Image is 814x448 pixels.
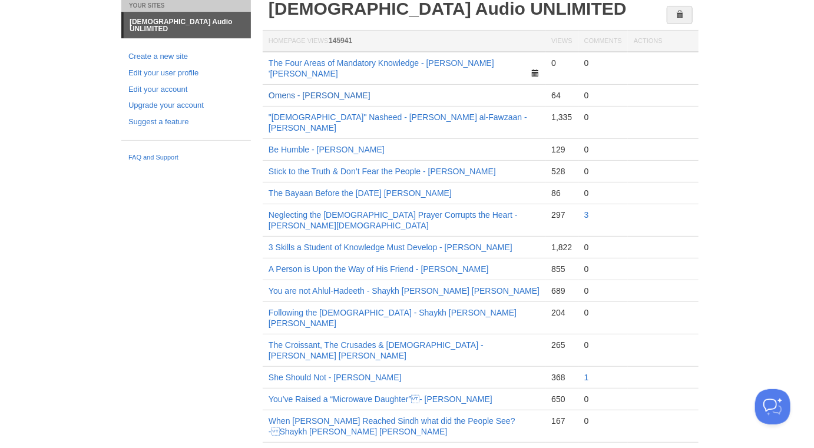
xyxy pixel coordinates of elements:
[269,167,496,176] a: Stick to the Truth & Don’t Fear the People - [PERSON_NAME]
[551,394,572,404] div: 650
[269,188,452,198] a: The Bayaan Before the [DATE] [PERSON_NAME]
[584,210,589,220] a: 3
[551,210,572,220] div: 297
[755,389,790,424] iframe: Help Scout Beacon - Open
[584,112,622,122] div: 0
[269,145,385,154] a: Be Humble - [PERSON_NAME]
[269,340,484,360] a: The Croissant, The Crusades & [DEMOGRAPHIC_DATA] - [PERSON_NAME] [PERSON_NAME]
[584,242,622,253] div: 0
[269,286,540,296] a: You are not Ahlul-Hadeeth - Shaykh [PERSON_NAME] [PERSON_NAME]
[269,210,518,230] a: Neglecting the [DEMOGRAPHIC_DATA] Prayer Corrupts the Heart - [PERSON_NAME][DEMOGRAPHIC_DATA]
[128,116,244,128] a: Suggest a feature
[578,31,628,52] th: Comments
[263,31,545,52] th: Homepage Views
[551,264,572,274] div: 855
[551,188,572,198] div: 86
[584,286,622,296] div: 0
[545,31,578,52] th: Views
[124,12,251,38] a: [DEMOGRAPHIC_DATA] Audio UNLIMITED
[584,166,622,177] div: 0
[551,58,572,68] div: 0
[551,340,572,350] div: 265
[269,373,402,382] a: She Should Not - [PERSON_NAME]
[269,416,515,436] a: When [PERSON_NAME] Reached Sindh what did the People See? - Shaykh [PERSON_NAME] [PERSON_NAME]
[551,307,572,318] div: 204
[128,84,244,96] a: Edit your account
[269,394,492,404] a: You’ve Raised a “Microwave Daughter” - [PERSON_NAME]
[551,112,572,122] div: 1,335
[584,394,622,404] div: 0
[584,188,622,198] div: 0
[584,373,589,382] a: 1
[584,90,622,101] div: 0
[584,340,622,350] div: 0
[584,144,622,155] div: 0
[551,286,572,296] div: 689
[551,416,572,426] div: 167
[584,264,622,274] div: 0
[551,242,572,253] div: 1,822
[128,67,244,79] a: Edit your user profile
[551,90,572,101] div: 64
[584,58,622,68] div: 0
[269,308,517,328] a: Following the [DEMOGRAPHIC_DATA] - Shaykh [PERSON_NAME] [PERSON_NAME]
[584,307,622,318] div: 0
[584,416,622,426] div: 0
[269,264,489,274] a: A Person is Upon the Way of His Friend - [PERSON_NAME]
[329,36,352,45] span: 145941
[628,31,699,52] th: Actions
[128,152,244,163] a: FAQ and Support
[128,99,244,112] a: Upgrade your account
[551,166,572,177] div: 528
[269,243,512,252] a: 3 Skills a Student of Knowledge Must Develop - [PERSON_NAME]
[128,51,244,63] a: Create a new site
[269,112,527,132] a: "[DEMOGRAPHIC_DATA]" Nasheed - [PERSON_NAME] al-Fawzaan - [PERSON_NAME]
[551,372,572,383] div: 368
[551,144,572,155] div: 129
[269,58,494,78] a: The Four Areas of Mandatory Knowledge - [PERSON_NAME] '[PERSON_NAME]
[269,91,370,100] a: Omens - [PERSON_NAME]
